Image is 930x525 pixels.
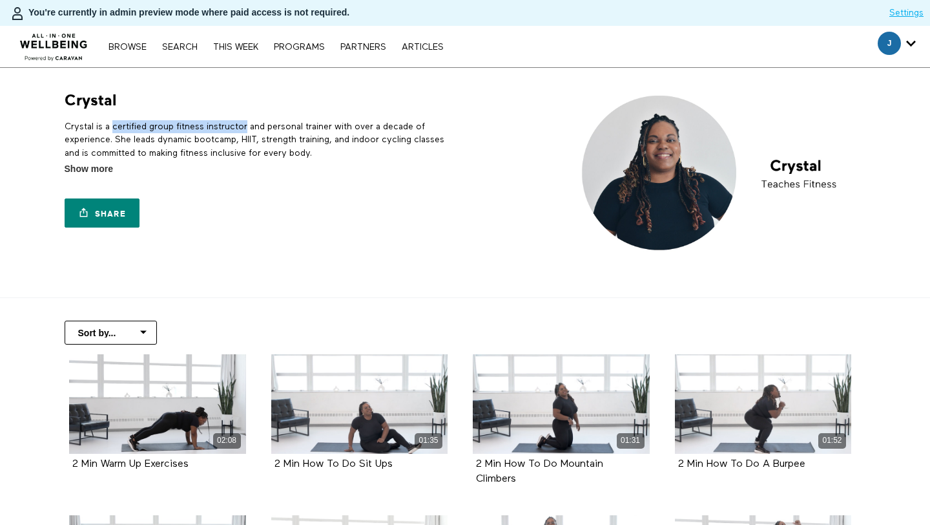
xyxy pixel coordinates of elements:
a: 2 Min How To Do Sit Ups [274,459,393,469]
a: 2 Min How To Do Mountain Climbers 01:31 [473,354,650,454]
h1: Crystal [65,91,116,111]
a: Browse [102,43,153,52]
a: PARTNERS [334,43,393,52]
a: 2 Min Warm Up Exercises [72,459,189,469]
div: 01:31 [617,433,645,448]
div: 02:08 [213,433,241,448]
p: Crystal is a certified group fitness instructor and personal trainer with over a decade of experi... [65,120,460,160]
nav: Primary [102,40,449,53]
img: person-bdfc0eaa9744423c596e6e1c01710c89950b1dff7c83b5d61d716cfd8139584f.svg [10,6,25,21]
div: Secondary [868,26,925,67]
strong: 2 Min How To Do Mountain Climbers [476,459,603,484]
a: 2 Min How To Do Sit Ups 01:35 [271,354,448,454]
strong: 2 Min How To Do A Burpee [678,459,805,469]
strong: 2 Min How To Do Sit Ups [274,459,393,469]
div: 01:35 [415,433,442,448]
a: THIS WEEK [207,43,265,52]
a: Share [65,198,139,228]
a: 2 Min How To Do Mountain Climbers [476,459,603,484]
span: Show more [65,162,113,176]
a: Search [156,43,204,52]
a: ARTICLES [395,43,450,52]
strong: 2 Min Warm Up Exercises [72,459,189,469]
div: 01:52 [818,433,846,448]
img: Crystal [573,91,866,255]
img: CARAVAN [15,24,93,63]
a: 2 Min How To Do A Burpee [678,459,805,469]
a: 2 Min How To Do A Burpee 01:52 [675,354,852,454]
a: 2 Min Warm Up Exercises 02:08 [69,354,246,454]
a: Settings [889,6,924,19]
a: PROGRAMS [267,43,331,52]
